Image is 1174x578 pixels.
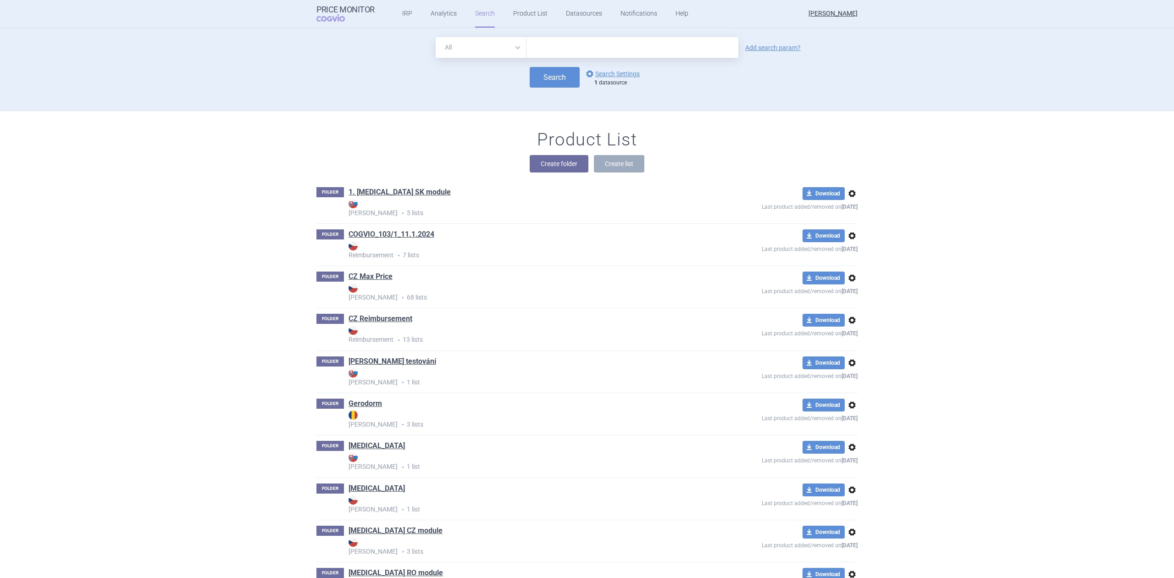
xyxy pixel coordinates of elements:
strong: [DATE] [842,500,858,506]
a: Add search param? [745,44,801,51]
strong: [PERSON_NAME] [349,283,695,301]
p: 7 lists [349,241,695,260]
button: Create folder [530,155,588,172]
h1: CZ Max Price [349,272,393,283]
a: Price MonitorCOGVIO [316,5,375,22]
strong: Reimbursement [349,241,695,259]
button: Download [803,399,845,411]
span: COGVIO [316,14,358,22]
h1: COGVIO_103/1_11.1.2024 [349,229,434,241]
i: • [398,293,407,302]
button: Download [803,187,845,200]
i: • [398,209,407,218]
p: 1 list [349,368,695,387]
strong: Reimbursement [349,326,695,343]
div: datasource [594,79,644,87]
strong: [PERSON_NAME] [349,411,695,428]
a: [MEDICAL_DATA] [349,484,405,494]
p: 1 list [349,453,695,472]
button: Download [803,356,845,369]
i: • [398,463,407,472]
button: Download [803,484,845,496]
a: [MEDICAL_DATA] [349,441,405,451]
button: Download [803,229,845,242]
p: Last product added/removed on [695,284,858,296]
strong: [PERSON_NAME] [349,453,695,470]
p: FOLDER [316,356,344,367]
h1: Humira [349,441,405,453]
i: • [398,505,407,514]
p: FOLDER [316,484,344,494]
strong: [PERSON_NAME] [349,495,695,513]
strong: [DATE] [842,542,858,549]
p: Last product added/removed on [695,496,858,508]
h1: CZ Reimbursement [349,314,412,326]
a: CZ Max Price [349,272,393,282]
img: CZ [349,283,358,293]
img: CZ [349,538,358,547]
h1: Product List [537,129,637,150]
p: 1 list [349,495,695,514]
strong: [DATE] [842,457,858,464]
a: Gerodorm [349,399,382,409]
p: 68 lists [349,283,695,302]
p: FOLDER [316,399,344,409]
h1: Gerodorm [349,399,382,411]
i: • [398,378,407,387]
strong: [DATE] [842,373,858,379]
strong: [PERSON_NAME] [349,368,695,386]
strong: [PERSON_NAME] [349,538,695,555]
a: CZ Reimbursement [349,314,412,324]
strong: [DATE] [842,415,858,422]
p: 13 lists [349,326,695,345]
a: 1. [MEDICAL_DATA] SK module [349,187,451,197]
img: CZ [349,326,358,335]
h1: 1. Humira SK module [349,187,451,199]
p: FOLDER [316,187,344,197]
p: FOLDER [316,568,344,578]
a: [MEDICAL_DATA] RO module [349,568,443,578]
a: [MEDICAL_DATA] CZ module [349,526,443,536]
i: • [398,547,407,556]
p: Last product added/removed on [695,539,858,550]
img: CZ [349,495,358,505]
button: Download [803,314,845,327]
a: Search Settings [584,68,640,79]
img: SK [349,199,358,208]
strong: 1 [594,79,598,86]
p: 5 lists [349,199,695,218]
p: Last product added/removed on [695,200,858,211]
button: Download [803,526,845,539]
strong: [DATE] [842,204,858,210]
h1: Humira [349,484,405,495]
img: SK [349,368,358,378]
strong: [DATE] [842,246,858,252]
p: Last product added/removed on [695,242,858,254]
a: COGVIO_103/1_11.1.2024 [349,229,434,239]
p: Last product added/removed on [695,327,858,338]
i: • [393,336,403,345]
h1: Humira CZ module [349,526,443,538]
i: • [398,420,407,429]
p: Last product added/removed on [695,369,858,381]
strong: [DATE] [842,330,858,337]
p: FOLDER [316,441,344,451]
img: CZ [349,241,358,250]
strong: Price Monitor [316,5,375,14]
p: 3 lists [349,411,695,429]
i: • [393,251,403,260]
h1: Eli testování [349,356,436,368]
p: 3 lists [349,538,695,556]
img: SK [349,453,358,462]
button: Create list [594,155,644,172]
p: Last product added/removed on [695,411,858,423]
button: Search [530,67,580,88]
p: FOLDER [316,272,344,282]
strong: [PERSON_NAME] [349,199,695,217]
p: FOLDER [316,314,344,324]
img: RO [349,411,358,420]
p: FOLDER [316,229,344,239]
button: Download [803,441,845,454]
a: [PERSON_NAME] testování [349,356,436,367]
p: FOLDER [316,526,344,536]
